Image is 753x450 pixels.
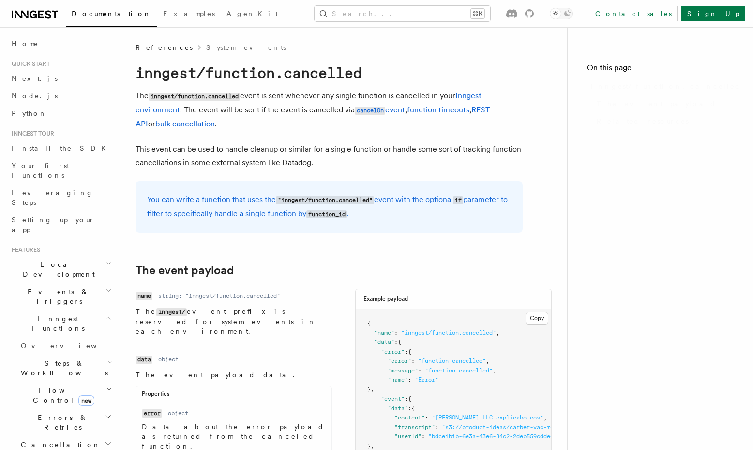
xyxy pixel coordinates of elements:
[12,109,47,117] span: Python
[157,3,221,26] a: Examples
[155,119,215,128] a: bulk cancellation
[471,9,484,18] kbd: ⌘K
[543,414,547,421] span: ,
[550,8,573,19] button: Toggle dark mode
[12,189,93,206] span: Leveraging Steps
[681,6,745,21] a: Sign Up
[17,337,114,355] a: Overview
[147,193,511,221] p: You can write a function that uses the event with the optional parameter to filter to specificall...
[149,93,240,101] code: inngest/function.cancelled
[355,107,385,115] code: cancelOn
[408,376,411,383] span: :
[428,433,557,440] span: "bdce1b1b-6e3a-43e6-84c2-2deb559cdde6"
[374,329,394,336] span: "name"
[381,348,405,355] span: "error"
[432,414,543,421] span: "[PERSON_NAME] LLC explicabo eos"
[315,6,490,21] button: Search...⌘K
[8,314,105,333] span: Inngest Functions
[8,130,54,138] span: Inngest tour
[398,339,401,345] span: {
[168,409,188,417] dd: object
[422,433,425,440] span: :
[66,3,157,27] a: Documentation
[388,367,418,374] span: "message"
[8,283,114,310] button: Events & Triggers
[8,60,50,68] span: Quick start
[394,414,425,421] span: "content"
[72,10,151,17] span: Documentation
[597,116,689,126] span: Related resources
[394,424,435,431] span: "transcript"
[12,162,69,179] span: Your first Functions
[17,409,114,436] button: Errors & Retries
[8,157,114,184] a: Your first Functions
[21,342,120,350] span: Overview
[388,376,408,383] span: "name"
[12,144,112,152] span: Install the SDK
[8,246,40,254] span: Features
[221,3,284,26] a: AgentKit
[12,39,39,48] span: Home
[136,390,331,402] div: Properties
[17,440,101,450] span: Cancellation
[526,312,548,325] button: Copy
[136,43,193,52] span: References
[8,260,105,279] span: Local Development
[226,10,278,17] span: AgentKit
[136,142,523,170] p: This event can be used to handle cleanup or similar for a single function or handle some sort of ...
[367,320,371,326] span: {
[8,105,114,122] a: Python
[411,357,415,364] span: :
[78,395,94,406] span: new
[17,382,114,409] button: Flow Controlnew
[8,256,114,283] button: Local Development
[8,184,114,211] a: Leveraging Steps
[12,92,58,100] span: Node.js
[388,357,411,364] span: "error"
[381,395,405,402] span: "event"
[136,89,523,131] p: The event is sent whenever any single function is cancelled in your . The event will be sent if t...
[589,6,678,21] a: Contact sales
[158,292,280,300] dd: string: "inngest/function.cancelled"
[136,264,234,277] a: The event payload
[435,424,438,431] span: :
[418,367,422,374] span: :
[363,295,408,303] h3: Example payload
[12,216,95,233] span: Setting up your app
[136,292,152,300] code: name
[453,196,463,204] code: if
[8,35,114,52] a: Home
[593,95,734,112] a: The event payload
[156,308,187,316] code: inngest/
[163,10,215,17] span: Examples
[276,196,374,204] code: "inngest/function.cancelled"
[405,348,408,355] span: :
[8,140,114,157] a: Install the SDK
[136,356,152,364] code: data
[388,405,408,412] span: "data"
[587,62,734,78] h4: On this page
[496,329,499,336] span: ,
[8,211,114,238] a: Setting up your app
[8,287,105,306] span: Events & Triggers
[593,112,734,130] a: Related resources
[12,75,58,82] span: Next.js
[355,105,405,114] a: cancelOnevent
[408,405,411,412] span: :
[142,409,162,418] code: error
[394,339,398,345] span: :
[408,348,411,355] span: {
[486,357,489,364] span: ,
[367,386,371,393] span: }
[394,329,398,336] span: :
[401,329,496,336] span: "inngest/function.cancelled"
[8,70,114,87] a: Next.js
[425,414,428,421] span: :
[136,307,332,336] p: The event prefix is reserved for system events in each environment.
[411,405,415,412] span: {
[405,395,408,402] span: :
[597,99,716,109] span: The event payload
[407,105,469,114] a: function timeouts
[158,356,179,363] dd: object
[136,370,332,380] p: The event payload data.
